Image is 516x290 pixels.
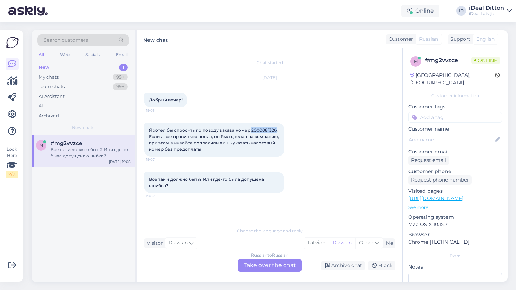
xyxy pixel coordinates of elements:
[408,195,463,202] a: [URL][DOMAIN_NAME]
[84,50,101,59] div: Socials
[414,59,418,64] span: m
[408,187,502,195] p: Visited pages
[146,108,172,113] span: 19:05
[425,56,471,65] div: # mg2vvzce
[6,171,18,178] div: 2 / 3
[109,159,131,164] div: [DATE] 19:05
[37,50,45,59] div: All
[401,5,439,17] div: Online
[39,83,65,90] div: Team chats
[408,175,472,185] div: Request phone number
[408,204,502,211] p: See more ...
[409,136,494,144] input: Add name
[408,168,502,175] p: Customer phone
[6,36,19,49] img: Askly Logo
[144,60,395,66] div: Chat started
[368,261,395,270] div: Block
[408,112,502,123] input: Add a tag
[169,239,188,247] span: Russian
[143,34,168,44] label: New chat
[408,238,502,246] p: Chrome [TECHNICAL_ID]
[410,72,495,86] div: [GEOGRAPHIC_DATA], [GEOGRAPHIC_DATA]
[408,263,502,271] p: Notes
[114,50,129,59] div: Email
[471,57,500,64] span: Online
[408,156,449,165] div: Request email
[72,125,94,131] span: New chats
[113,83,128,90] div: 99+
[359,239,373,246] span: Other
[149,127,280,152] span: Я хотел бы спросить по поводу заказа номер 2000081326. Если я все правильно понял, он был сделан ...
[39,64,49,71] div: New
[419,35,438,43] span: Russian
[113,74,128,81] div: 99+
[383,239,393,247] div: Me
[408,125,502,133] p: Customer name
[386,35,413,43] div: Customer
[144,228,395,234] div: Choose the language and reply
[469,5,504,11] div: iDeal Ditton
[39,103,45,110] div: All
[6,146,18,178] div: Look Here
[408,253,502,259] div: Extra
[44,37,88,44] span: Search customers
[39,143,43,148] span: m
[408,103,502,111] p: Customer tags
[149,97,183,103] span: Добрый вечер!
[39,93,65,100] div: AI Assistant
[144,239,163,247] div: Visitor
[321,261,365,270] div: Archive chat
[51,146,131,159] div: Все так и должно быть? Или где-то была допущена ошибка?
[39,74,59,81] div: My chats
[408,148,502,156] p: Customer email
[408,213,502,221] p: Operating system
[251,252,289,258] div: Russian to Russian
[146,157,172,162] span: 19:07
[408,93,502,99] div: Customer information
[39,112,59,119] div: Archived
[456,6,466,16] div: ID
[476,35,495,43] span: English
[408,231,502,238] p: Browser
[469,5,512,17] a: iDeal DittoniDeal Latvija
[119,64,128,71] div: 1
[149,177,265,188] span: Все так и должно быть? Или где-то была допущена ошибка?
[304,238,329,248] div: Latvian
[238,259,302,272] div: Take over the chat
[408,221,502,228] p: Mac OS X 10.15.7
[469,11,504,17] div: iDeal Latvija
[51,140,82,146] span: #mg2vvzce
[146,193,172,199] span: 19:07
[448,35,470,43] div: Support
[329,238,355,248] div: Russian
[144,74,395,81] div: [DATE]
[59,50,71,59] div: Web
